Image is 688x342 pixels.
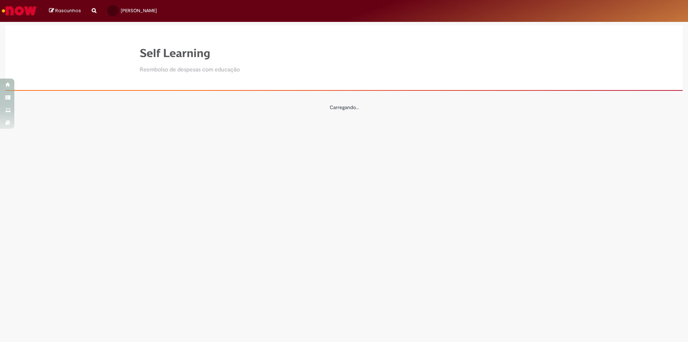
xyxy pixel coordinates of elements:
span: Rascunhos [55,7,81,14]
span: [PERSON_NAME] [121,8,157,14]
center: Carregando... [140,104,548,111]
h2: Reembolso de despesas com educação [140,67,240,73]
img: ServiceNow [1,4,38,18]
a: Rascunhos [49,8,81,14]
h1: Self Learning [140,47,240,60]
